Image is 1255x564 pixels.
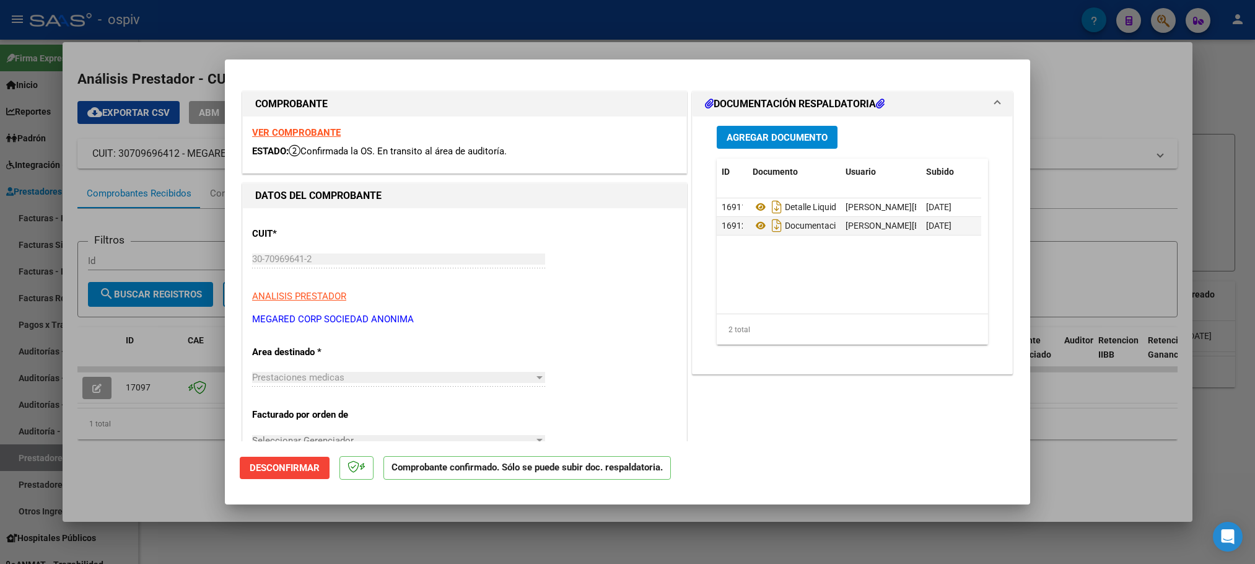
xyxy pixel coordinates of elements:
[255,190,382,201] strong: DATOS DEL COMPROBANTE
[769,216,785,236] i: Descargar documento
[252,345,380,359] p: Area destinado *
[841,159,921,185] datatable-header-cell: Usuario
[717,159,748,185] datatable-header-cell: ID
[769,197,785,217] i: Descargar documento
[926,167,954,177] span: Subido
[727,132,828,143] span: Agregar Documento
[1213,522,1243,552] div: Open Intercom Messenger
[252,435,534,446] span: Seleccionar Gerenciador
[846,167,876,177] span: Usuario
[252,227,380,241] p: CUIT
[705,97,885,112] h1: DOCUMENTACIÓN RESPALDATORIA
[252,372,344,383] span: Prestaciones medicas
[250,462,320,474] span: Desconfirmar
[717,314,988,345] div: 2 total
[926,221,951,231] span: [DATE]
[717,126,837,149] button: Agregar Documento
[753,202,857,212] span: Detalle Liquidación
[722,202,746,212] span: 16911
[693,92,1012,117] mat-expansion-panel-header: DOCUMENTACIÓN RESPALDATORIA
[753,221,906,231] span: Documentación Respaldatorioa
[693,117,1012,374] div: DOCUMENTACIÓN RESPALDATORIA
[240,457,330,479] button: Desconfirmar
[722,221,746,231] span: 16912
[289,146,507,157] span: Confirmada la OS. En transito al área de auditoría.
[846,202,1205,212] span: [PERSON_NAME][EMAIL_ADDRESS][DOMAIN_NAME] - MEGARED CORP SOCIEDAD ANONIMA
[255,98,328,110] strong: COMPROBANTE
[252,408,380,422] p: Facturado por orden de
[753,167,798,177] span: Documento
[252,146,289,157] span: ESTADO:
[383,456,671,480] p: Comprobante confirmado. Sólo se puede subir doc. respaldatoria.
[926,202,951,212] span: [DATE]
[252,127,341,138] a: VER COMPROBANTE
[748,159,841,185] datatable-header-cell: Documento
[846,221,1205,231] span: [PERSON_NAME][EMAIL_ADDRESS][DOMAIN_NAME] - MEGARED CORP SOCIEDAD ANONIMA
[921,159,983,185] datatable-header-cell: Subido
[722,167,730,177] span: ID
[252,291,346,302] span: ANALISIS PRESTADOR
[252,312,677,327] p: MEGARED CORP SOCIEDAD ANONIMA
